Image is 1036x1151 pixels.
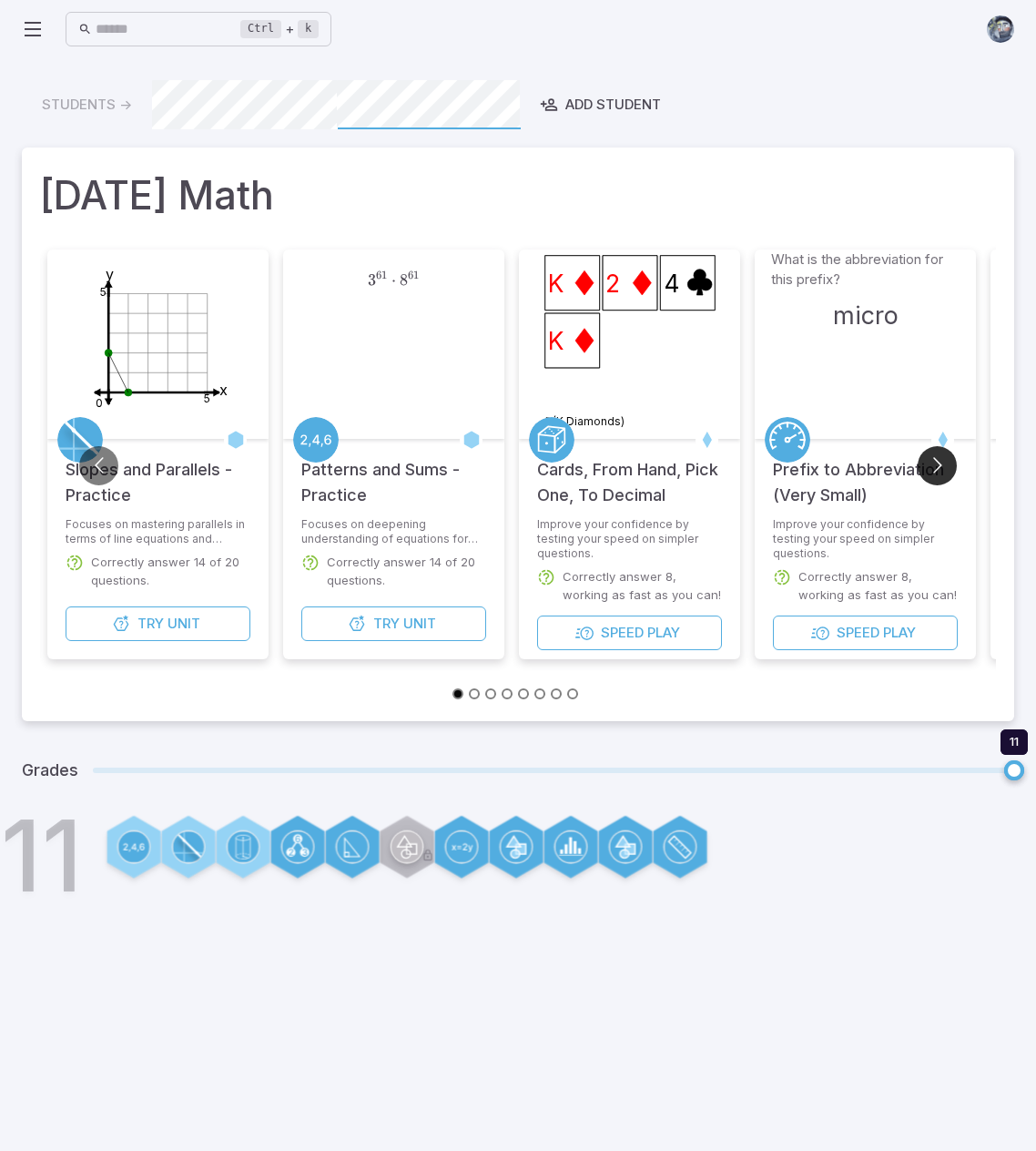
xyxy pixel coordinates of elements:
[605,269,620,298] text: 2
[57,417,103,463] a: Slope/Linear Equations
[773,616,958,650] button: SpeedPlay
[563,568,722,605] p: Correctly answer 8, working as fast as you can!
[91,554,250,590] p: Correctly answer 14 of 20 questions.
[647,623,680,643] span: Play
[537,457,722,508] h5: Cards, From Hand, Pick One, To Decimal
[601,623,644,643] span: Speed
[833,297,899,333] h3: micro
[240,18,319,40] div: +
[391,270,396,290] span: ⋅
[663,269,679,298] text: 4
[298,20,319,38] kbd: k
[293,417,339,463] a: Patterning
[301,606,486,641] button: TryUnit
[66,606,250,641] button: TryUnit
[567,688,578,699] button: Go to slide 8
[534,688,545,699] button: Go to slide 6
[204,392,210,405] text: 5
[373,614,400,634] span: Try
[537,616,722,650] button: SpeedPlay
[537,517,722,561] p: Improve your confidence by testing your speed on simpler questions.
[529,417,574,463] a: Probability
[502,688,513,699] button: Go to slide 4
[518,688,529,699] button: Go to slide 5
[485,688,496,699] button: Go to slide 3
[218,381,227,399] text: x
[408,269,419,281] span: 61
[469,688,480,699] button: Go to slide 2
[301,517,486,546] p: Focuses on deepening understanding of equations for number patterns, sums of sequential integers,...
[301,457,486,508] h5: Patterns and Sums - Practice
[22,758,78,783] h5: Grades
[40,166,996,224] h1: [DATE] Math
[798,568,958,605] p: Correctly answer 8, working as fast as you can!
[773,457,958,508] h5: Prefix to Abbreviation (Very Small)
[400,270,408,290] span: 8
[240,20,281,38] kbd: Ctrl
[105,265,113,283] text: y
[548,326,564,355] text: K
[452,688,463,699] button: Go to slide 1
[96,396,103,410] text: 0
[987,15,1014,43] img: andrew.jpg
[551,688,562,699] button: Go to slide 7
[376,269,387,281] span: 61
[368,270,376,290] span: 3
[837,623,879,643] span: Speed
[137,614,164,634] span: Try
[168,614,200,634] span: Unit
[773,517,958,561] p: Improve your confidence by testing your speed on simpler questions.
[544,414,624,428] text: P(K Diamonds)
[79,446,118,485] button: Go to previous slide
[883,623,916,643] span: Play
[548,269,564,298] text: K
[327,554,486,590] p: Correctly answer 14 of 20 questions.
[771,250,960,290] p: What is the abbreviation for this prefix?
[66,517,250,546] p: Focuses on mastering parallels in terms of line equations and graphs.
[540,95,661,115] div: Add Student
[403,614,436,634] span: Unit
[765,417,810,463] a: Speed/Distance/Time
[66,457,250,508] h5: Slopes and Parallels - Practice
[1,807,83,905] h1: 11
[100,285,107,299] text: 5
[1010,734,1019,749] span: 11
[918,446,957,485] button: Go to next slide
